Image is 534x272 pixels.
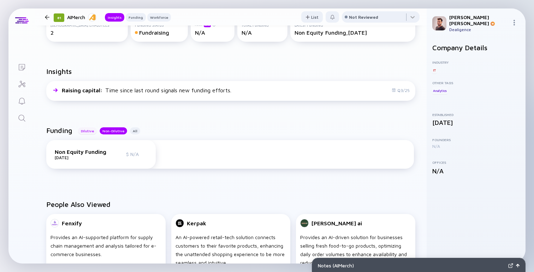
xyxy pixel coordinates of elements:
[8,75,35,92] a: Investor Map
[8,92,35,109] a: Reminders
[62,220,82,226] div: Fenxify
[508,263,513,268] img: Expand Notes
[62,87,231,93] div: Time since last round signals new funding efforts.
[8,58,35,75] a: Lists
[432,87,447,94] div: Analytics
[100,127,127,134] button: Non-Dilutive
[55,155,106,160] div: [DATE]
[295,29,411,36] div: Non Equity Funding, [DATE]
[300,233,411,267] div: Provides an AI-driven solution for businesses selling fresh food-to-go products, optimizing daily...
[62,87,104,93] span: Raising capital :
[187,220,206,226] div: Kerpak
[432,160,520,164] div: Offices
[51,233,161,267] div: Provides an AI-supported platform for supply chain management and analysis tailored for e-commerc...
[449,14,509,26] div: [PERSON_NAME] [PERSON_NAME]
[516,264,520,267] img: Open Notes
[195,29,230,36] div: N/A
[449,27,509,32] div: Dealigence
[8,109,35,126] a: Search
[432,144,520,149] div: N/A
[130,127,140,134] button: All
[301,12,323,23] div: List
[432,60,520,64] div: Industry
[432,119,520,126] div: [DATE]
[46,126,72,134] h2: Funding
[311,220,362,226] div: [PERSON_NAME] ai
[242,29,283,36] div: N/A
[432,112,520,117] div: Established
[432,138,520,142] div: Founders
[432,81,520,85] div: Other Tags
[126,13,146,22] button: Funding
[126,151,147,157] div: $ N/A
[147,13,171,22] button: Workforce
[46,67,72,75] h2: Insights
[105,14,124,21] div: Insights
[147,14,171,21] div: Workforce
[176,233,286,267] div: An AI-powered retail-tech solution connects customers to their favorite products, enhancing the u...
[432,167,520,175] div: N/A
[105,13,124,22] button: Insights
[54,13,64,22] div: 81
[67,13,96,22] div: AIMerch
[301,11,323,23] button: List
[511,20,517,25] img: Menu
[51,29,124,36] div: 2
[392,88,410,93] div: Q3/25
[432,16,446,30] img: Gil Profile Picture
[135,29,184,36] div: Fundraising
[318,262,505,268] div: Notes ( AIMerch )
[46,200,415,208] h2: People Also Viewed
[55,149,106,155] div: Non Equity Funding
[126,14,146,21] div: Funding
[432,66,437,74] div: IT
[349,15,378,20] div: Not Reviewed
[78,127,97,134] button: Dilutive
[432,44,520,52] h2: Company Details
